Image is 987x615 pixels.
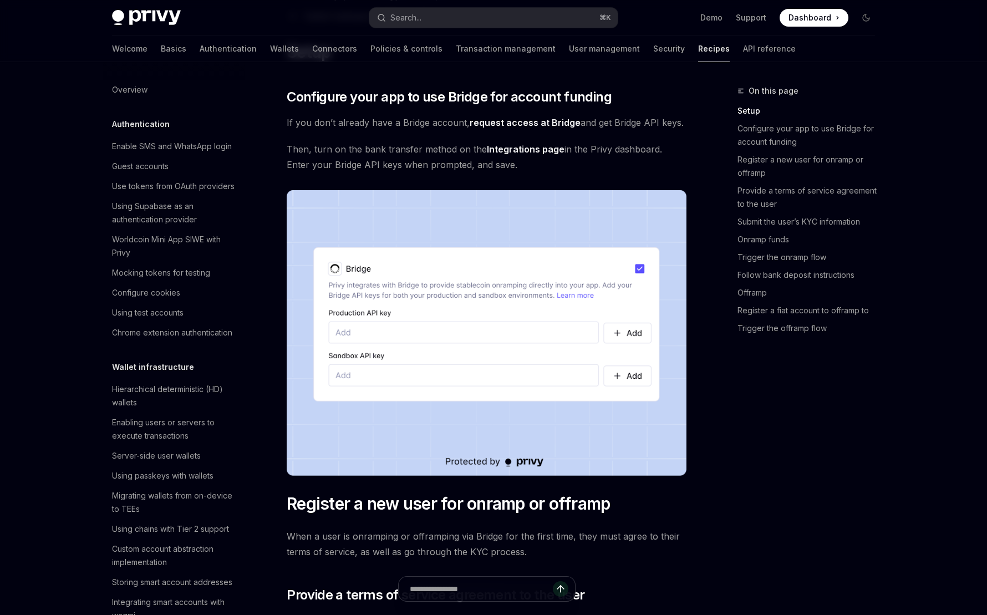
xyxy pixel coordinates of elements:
[737,182,884,213] a: Provide a terms of service agreement to the user
[312,35,357,62] a: Connectors
[103,263,245,283] a: Mocking tokens for testing
[112,416,238,443] div: Enabling users or servers to execute transactions
[487,144,564,155] a: Integrations page
[112,200,238,226] div: Using Supabase as an authentication provider
[112,266,210,279] div: Mocking tokens for testing
[737,151,884,182] a: Register a new user for onramp or offramp
[287,494,610,514] span: Register a new user for onramp or offramp
[112,10,181,26] img: dark logo
[270,35,299,62] a: Wallets
[287,115,686,130] span: If you don’t already have a Bridge account, and get Bridge API keys.
[737,213,884,231] a: Submit the user’s KYC information
[780,9,848,27] a: Dashboard
[112,140,232,153] div: Enable SMS and WhatsApp login
[103,283,245,303] a: Configure cookies
[112,360,194,374] h5: Wallet infrastructure
[112,306,184,319] div: Using test accounts
[112,233,238,260] div: Worldcoin Mini App SIWE with Privy
[857,9,875,27] button: Toggle dark mode
[112,35,147,62] a: Welcome
[599,13,611,22] span: ⌘ K
[103,379,245,413] a: Hierarchical deterministic (HD) wallets
[700,12,723,23] a: Demo
[569,35,640,62] a: User management
[287,190,686,476] img: Bridge Configuration
[788,12,831,23] span: Dashboard
[161,35,186,62] a: Basics
[112,286,180,299] div: Configure cookies
[103,196,245,230] a: Using Supabase as an authentication provider
[456,35,556,62] a: Transaction management
[112,576,232,589] div: Storing smart account addresses
[737,266,884,284] a: Follow bank deposit instructions
[749,84,798,98] span: On this page
[737,102,884,120] a: Setup
[287,141,686,172] span: Then, turn on the bank transfer method on the in the Privy dashboard. Enter your Bridge API keys ...
[653,35,685,62] a: Security
[737,231,884,248] a: Onramp funds
[370,35,442,62] a: Policies & controls
[737,120,884,151] a: Configure your app to use Bridge for account funding
[103,80,245,100] a: Overview
[103,572,245,592] a: Storing smart account addresses
[112,522,229,536] div: Using chains with Tier 2 support
[112,469,213,482] div: Using passkeys with wallets
[103,466,245,486] a: Using passkeys with wallets
[470,117,581,129] a: request access at Bridge
[103,323,245,343] a: Chrome extension authentication
[103,486,245,519] a: Migrating wallets from on-device to TEEs
[103,413,245,446] a: Enabling users or servers to execute transactions
[737,319,884,337] a: Trigger the offramp flow
[112,326,232,339] div: Chrome extension authentication
[103,519,245,539] a: Using chains with Tier 2 support
[103,446,245,466] a: Server-side user wallets
[103,136,245,156] a: Enable SMS and WhatsApp login
[103,230,245,263] a: Worldcoin Mini App SIWE with Privy
[698,35,730,62] a: Recipes
[390,11,421,24] div: Search...
[737,302,884,319] a: Register a fiat account to offramp to
[103,539,245,572] a: Custom account abstraction implementation
[553,581,568,597] button: Send message
[736,12,766,23] a: Support
[112,180,235,193] div: Use tokens from OAuth providers
[112,542,238,569] div: Custom account abstraction implementation
[103,303,245,323] a: Using test accounts
[112,83,147,96] div: Overview
[743,35,796,62] a: API reference
[103,176,245,196] a: Use tokens from OAuth providers
[287,88,612,106] span: Configure your app to use Bridge for account funding
[112,160,169,173] div: Guest accounts
[410,577,553,601] input: Ask a question...
[200,35,257,62] a: Authentication
[112,118,170,131] h5: Authentication
[112,449,201,462] div: Server-side user wallets
[369,8,618,28] button: Search...⌘K
[737,284,884,302] a: Offramp
[112,383,238,409] div: Hierarchical deterministic (HD) wallets
[103,156,245,176] a: Guest accounts
[112,489,238,516] div: Migrating wallets from on-device to TEEs
[287,528,686,560] span: When a user is onramping or offramping via Bridge for the first time, they must agree to their te...
[737,248,884,266] a: Trigger the onramp flow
